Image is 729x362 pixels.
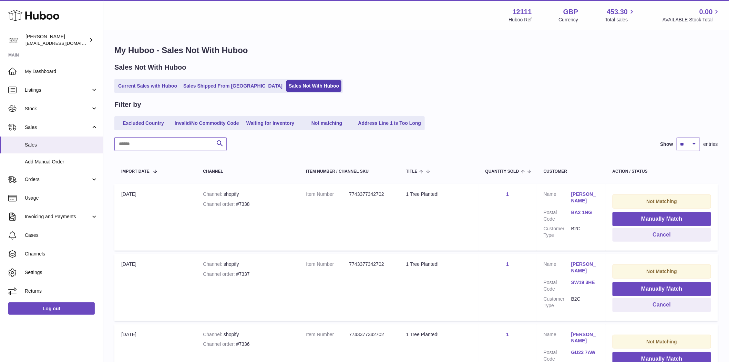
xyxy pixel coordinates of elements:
[25,269,98,276] span: Settings
[203,169,292,174] div: Channel
[544,225,571,239] dt: Customer Type
[25,87,91,93] span: Listings
[544,279,571,292] dt: Postal Code
[25,195,98,201] span: Usage
[485,169,519,174] span: Quantity Sold
[306,331,349,338] dt: Item Number
[506,332,509,337] a: 1
[613,282,711,296] button: Manually Match
[349,331,392,338] dd: 7743377342702
[613,169,711,174] div: Action / Status
[513,7,532,17] strong: 12111
[172,118,242,129] a: Invalid/No Commodity Code
[660,141,673,148] label: Show
[605,17,636,23] span: Total sales
[663,17,721,23] span: AVAILABLE Stock Total
[25,33,88,47] div: [PERSON_NAME]
[25,288,98,294] span: Returns
[203,191,292,198] div: shopify
[203,191,224,197] strong: Channel
[114,184,196,251] td: [DATE]
[544,191,571,206] dt: Name
[116,118,171,129] a: Excluded Country
[25,159,98,165] span: Add Manual Order
[181,80,285,92] a: Sales Shipped From [GEOGRAPHIC_DATA]
[544,261,571,276] dt: Name
[647,199,677,204] strong: Not Matching
[571,331,599,344] a: [PERSON_NAME]
[25,68,98,75] span: My Dashboard
[25,105,91,112] span: Stock
[203,201,292,208] div: #7338
[571,261,599,274] a: [PERSON_NAME]
[607,7,628,17] span: 453.30
[299,118,355,129] a: Not matching
[25,124,91,131] span: Sales
[613,228,711,242] button: Cancel
[704,141,718,148] span: entries
[8,35,19,45] img: internalAdmin-12111@internal.huboo.com
[114,254,196,321] td: [DATE]
[571,209,599,216] a: BA2 1NG
[25,142,98,148] span: Sales
[116,80,179,92] a: Current Sales with Huboo
[25,213,91,220] span: Invoicing and Payments
[571,279,599,286] a: SW19 3HE
[25,176,91,183] span: Orders
[121,169,150,174] span: Import date
[509,17,532,23] div: Huboo Ref
[406,261,472,268] div: 1 Tree Planted!
[506,191,509,197] a: 1
[203,261,224,267] strong: Channel
[203,201,236,207] strong: Channel order
[506,261,509,267] a: 1
[356,118,424,129] a: Address Line 1 is Too Long
[406,331,472,338] div: 1 Tree Planted!
[349,261,392,268] dd: 7743377342702
[203,271,236,277] strong: Channel order
[647,269,677,274] strong: Not Matching
[613,298,711,312] button: Cancel
[25,40,101,46] span: [EMAIL_ADDRESS][DOMAIN_NAME]
[114,100,141,109] h2: Filter by
[544,209,571,222] dt: Postal Code
[203,271,292,278] div: #7337
[406,169,418,174] span: Title
[114,45,718,56] h1: My Huboo - Sales Not With Huboo
[306,191,349,198] dt: Item Number
[544,169,599,174] div: Customer
[203,341,292,348] div: #7336
[8,302,95,315] a: Log out
[544,296,571,309] dt: Customer Type
[699,7,713,17] span: 0.00
[563,7,578,17] strong: GBP
[605,7,636,23] a: 453.30 Total sales
[203,261,292,268] div: shopify
[571,296,599,309] dd: B2C
[25,251,98,257] span: Channels
[647,339,677,344] strong: Not Matching
[571,191,599,204] a: [PERSON_NAME]
[25,232,98,239] span: Cases
[203,341,236,347] strong: Channel order
[349,191,392,198] dd: 7743377342702
[406,191,472,198] div: 1 Tree Planted!
[613,212,711,226] button: Manually Match
[559,17,578,23] div: Currency
[306,169,392,174] div: Item Number / Channel SKU
[114,63,186,72] h2: Sales Not With Huboo
[544,331,571,346] dt: Name
[571,349,599,356] a: GU23 7AW
[203,331,292,338] div: shopify
[663,7,721,23] a: 0.00 AVAILABLE Stock Total
[203,332,224,337] strong: Channel
[571,225,599,239] dd: B2C
[286,80,341,92] a: Sales Not With Huboo
[306,261,349,268] dt: Item Number
[243,118,298,129] a: Waiting for Inventory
